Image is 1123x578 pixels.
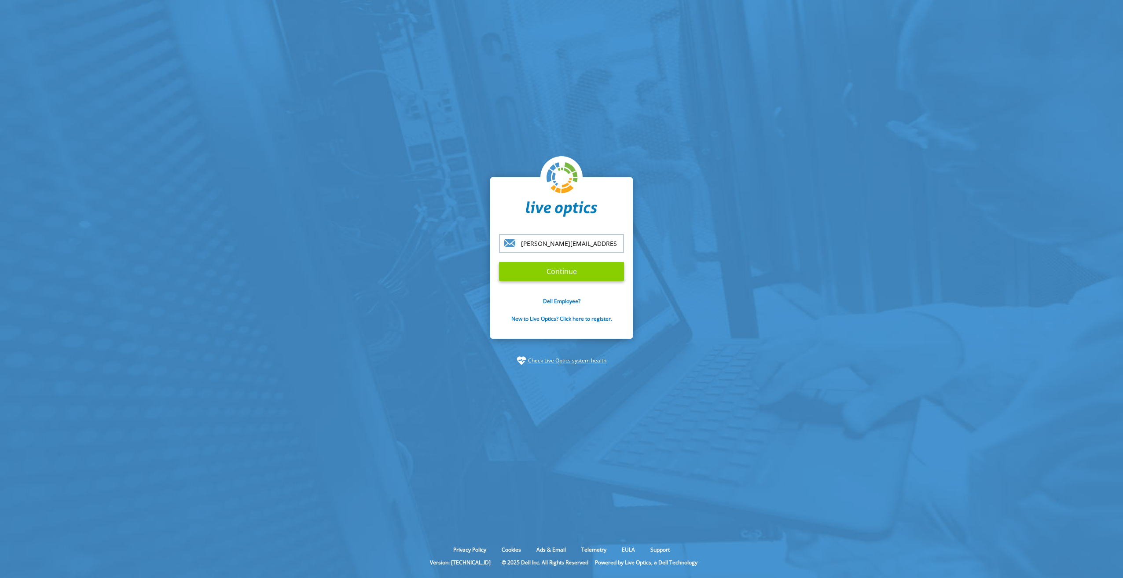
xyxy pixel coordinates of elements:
li: © 2025 Dell Inc. All Rights Reserved [497,559,593,566]
a: New to Live Optics? Click here to register. [511,315,612,322]
input: email@address.com [499,234,624,253]
a: Telemetry [575,546,613,553]
a: Support [644,546,676,553]
img: liveoptics-logo.svg [547,162,578,194]
a: EULA [615,546,642,553]
a: Privacy Policy [447,546,493,553]
input: Continue [499,262,624,281]
a: Ads & Email [530,546,573,553]
a: Check Live Optics system health [528,356,606,365]
img: liveoptics-word.svg [526,201,597,217]
a: Dell Employee? [543,297,580,305]
img: status-check-icon.svg [517,356,526,365]
a: Cookies [495,546,528,553]
li: Powered by Live Optics, a Dell Technology [595,559,697,566]
li: Version: [TECHNICAL_ID] [426,559,495,566]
